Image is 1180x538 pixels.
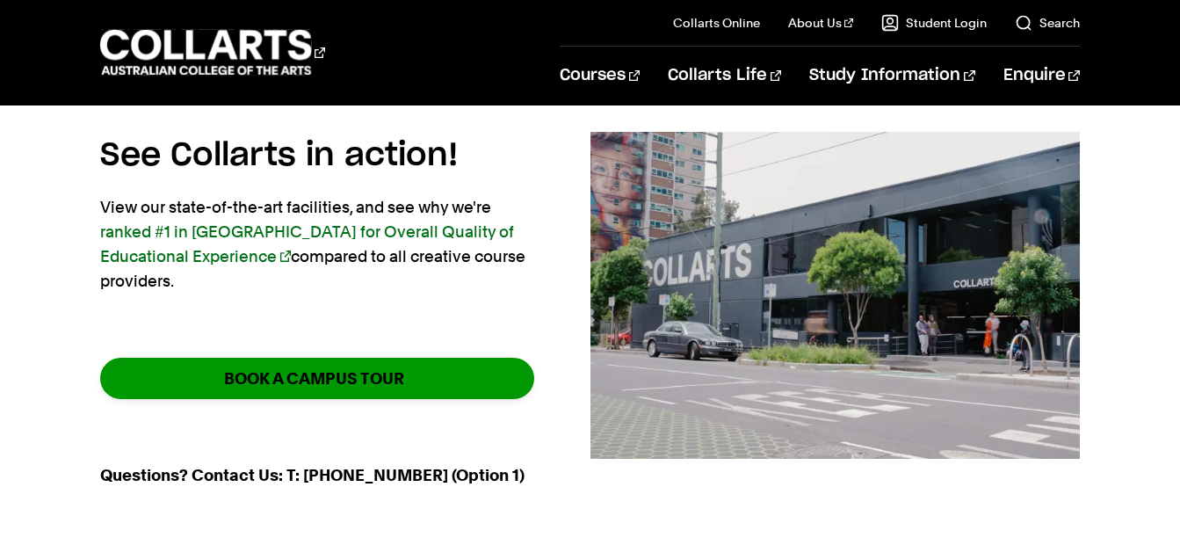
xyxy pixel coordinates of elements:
a: BOOK A CAMPUS TOUR [100,358,533,399]
a: Courses [560,47,640,105]
a: Collarts Online [673,14,760,32]
a: Search [1015,14,1080,32]
a: Collarts Life [668,47,781,105]
a: Enquire [1003,47,1080,105]
a: About Us [788,14,853,32]
div: Go to homepage [100,27,325,77]
a: ranked #1 in [GEOGRAPHIC_DATA] for Overall Quality of Educational Experience [100,222,514,265]
strong: BOOK A CAMPUS TOUR [224,368,404,389]
p: View our state-of-the-art facilities, and see why we're compared to all creative course providers. [100,195,533,294]
a: Study Information [809,47,974,105]
strong: Questions? Contact Us: T: [PHONE_NUMBER] (Option 1) [100,466,525,484]
h4: See Collarts in action! [100,132,533,179]
a: Student Login [881,14,987,32]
